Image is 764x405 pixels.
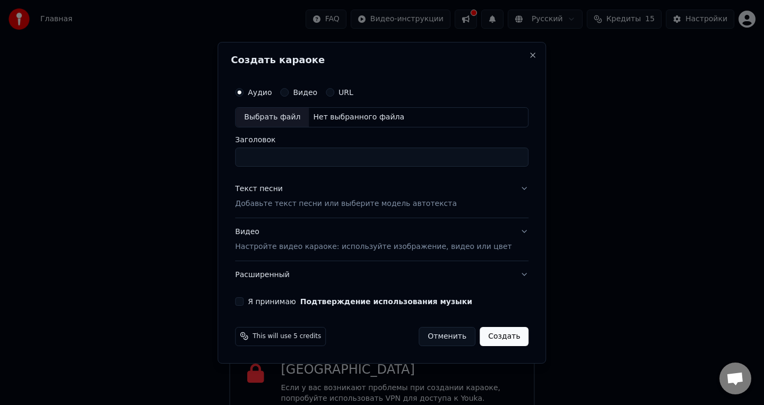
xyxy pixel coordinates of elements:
button: Расширенный [235,261,528,288]
label: Видео [293,89,317,96]
span: This will use 5 credits [253,332,321,340]
button: Текст песниДобавьте текст песни или выберите модель автотекста [235,175,528,218]
label: Я принимаю [248,297,472,305]
h2: Создать караоке [231,55,533,65]
label: Аудио [248,89,272,96]
button: Создать [480,326,528,346]
button: Я принимаю [300,297,472,305]
button: Отменить [419,326,475,346]
div: Нет выбранного файла [309,112,409,123]
div: Видео [235,227,511,252]
div: Текст песни [235,184,283,194]
label: Заголовок [235,136,528,143]
p: Настройте видео караоке: используйте изображение, видео или цвет [235,241,511,252]
label: URL [338,89,353,96]
button: ВидеоНастройте видео караоке: используйте изображение, видео или цвет [235,218,528,261]
div: Выбрать файл [236,108,309,127]
p: Добавьте текст песни или выберите модель автотекста [235,199,457,209]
